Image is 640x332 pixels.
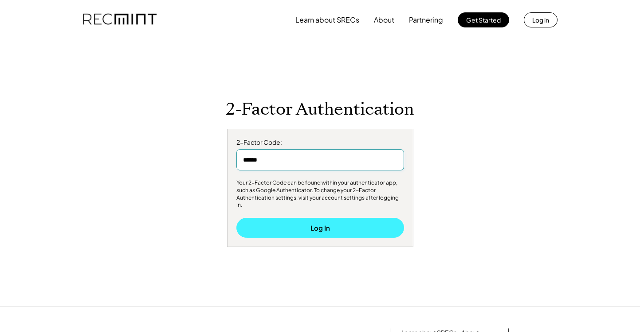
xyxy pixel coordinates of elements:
button: Get Started [458,12,509,27]
div: Your 2-Factor Code can be found within your authenticator app, such as Google Authenticator. To c... [236,179,404,209]
button: About [374,11,394,29]
button: Log In [236,218,404,238]
img: recmint-logotype%403x.png [83,5,157,35]
div: 2-Factor Code: [236,138,404,147]
button: Log in [524,12,558,27]
h1: 2-Factor Authentication [226,99,414,120]
button: Learn about SRECs [295,11,359,29]
button: Partnering [409,11,443,29]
